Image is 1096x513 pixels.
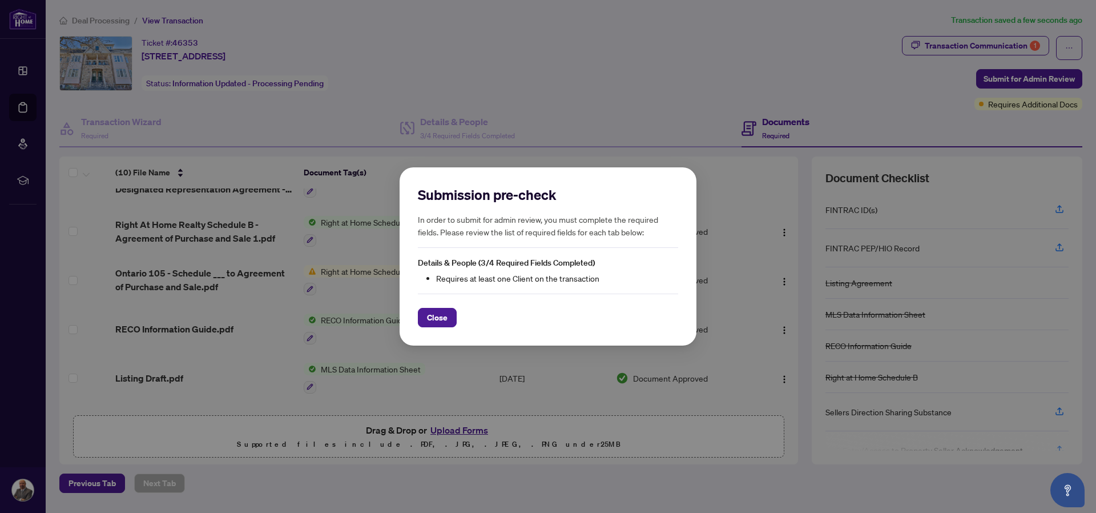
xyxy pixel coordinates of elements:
[427,308,448,327] span: Close
[436,272,678,284] li: Requires at least one Client on the transaction
[418,186,678,204] h2: Submission pre-check
[1050,473,1085,507] button: Open asap
[418,308,457,327] button: Close
[418,213,678,238] h5: In order to submit for admin review, you must complete the required fields. Please review the lis...
[418,258,595,268] span: Details & People (3/4 Required Fields Completed)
